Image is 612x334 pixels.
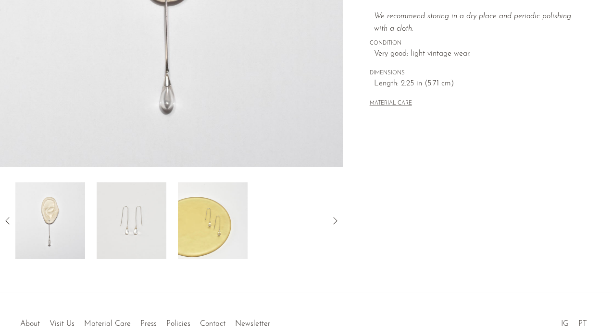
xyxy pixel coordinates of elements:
[556,312,592,331] ul: Social Medias
[370,100,412,107] button: MATERIAL CARE
[20,320,40,328] a: About
[178,182,248,259] img: Crystal Teardrop Earrings
[50,320,75,328] a: Visit Us
[200,320,225,328] a: Contact
[140,320,157,328] a: Press
[561,320,569,328] a: IG
[97,182,166,259] img: Crystal Teardrop Earrings
[374,12,571,33] i: We recommend storing in a dry place and periodic polishing with a cloth.
[84,320,131,328] a: Material Care
[578,320,587,328] a: PT
[15,182,85,259] img: Crystal Teardrop Earrings
[166,320,190,328] a: Policies
[15,312,275,331] ul: Quick links
[370,69,586,78] span: DIMENSIONS
[374,78,586,90] span: Length: 2.25 in (5.71 cm)
[370,39,586,48] span: CONDITION
[374,48,586,60] span: Very good; light vintage wear.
